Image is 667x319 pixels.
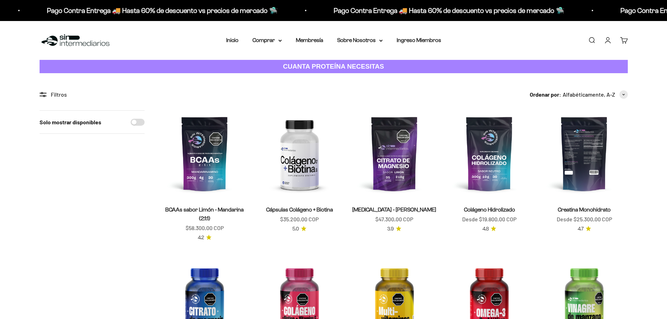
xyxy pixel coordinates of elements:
[186,223,224,233] sale-price: $58.300,00 COP
[198,234,204,242] span: 4.2
[387,225,401,233] a: 3.93.9 de 5.0 estrellas
[530,90,561,99] span: Ordenar por:
[283,63,384,70] strong: CUANTA PROTEÍNA NECESITAS
[482,225,489,233] span: 4.8
[462,215,516,224] sale-price: Desde $19.800,00 COP
[280,215,319,224] sale-price: $35.200,00 COP
[198,234,211,242] a: 4.24.2 de 5.0 estrellas
[557,215,612,224] sale-price: Desde $25.300,00 COP
[337,36,383,45] summary: Sobre Nosotros
[352,207,436,213] a: [MEDICAL_DATA] - [PERSON_NAME]
[252,36,282,45] summary: Comprar
[292,225,306,233] a: 5.05.0 de 5.0 estrellas
[563,90,615,99] span: Alfabéticamente, A-Z
[40,90,145,99] div: Filtros
[578,225,591,233] a: 4.74.7 de 5.0 estrellas
[541,110,627,197] img: Creatina Monohidrato
[266,207,333,213] a: Cápsulas Colágeno + Biotina
[558,207,611,213] a: Creatina Monohidrato
[40,60,628,74] a: CUANTA PROTEÍNA NECESITAS
[258,5,488,16] p: Pago Contra Entrega 🚚 Hasta 60% de descuento vs precios de mercado 🛸
[482,225,496,233] a: 4.84.8 de 5.0 estrellas
[375,215,413,224] sale-price: $47.300,00 COP
[165,207,244,221] a: BCAAs sabor Limón - Mandarina (2:1:1)
[387,225,394,233] span: 3.9
[464,207,515,213] a: Colágeno Hidrolizado
[563,90,628,99] button: Alfabéticamente, A-Z
[578,225,584,233] span: 4.7
[397,37,441,43] a: Ingreso Miembros
[226,37,238,43] a: Inicio
[40,118,101,127] label: Solo mostrar disponibles
[296,37,323,43] a: Membresía
[292,225,299,233] span: 5.0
